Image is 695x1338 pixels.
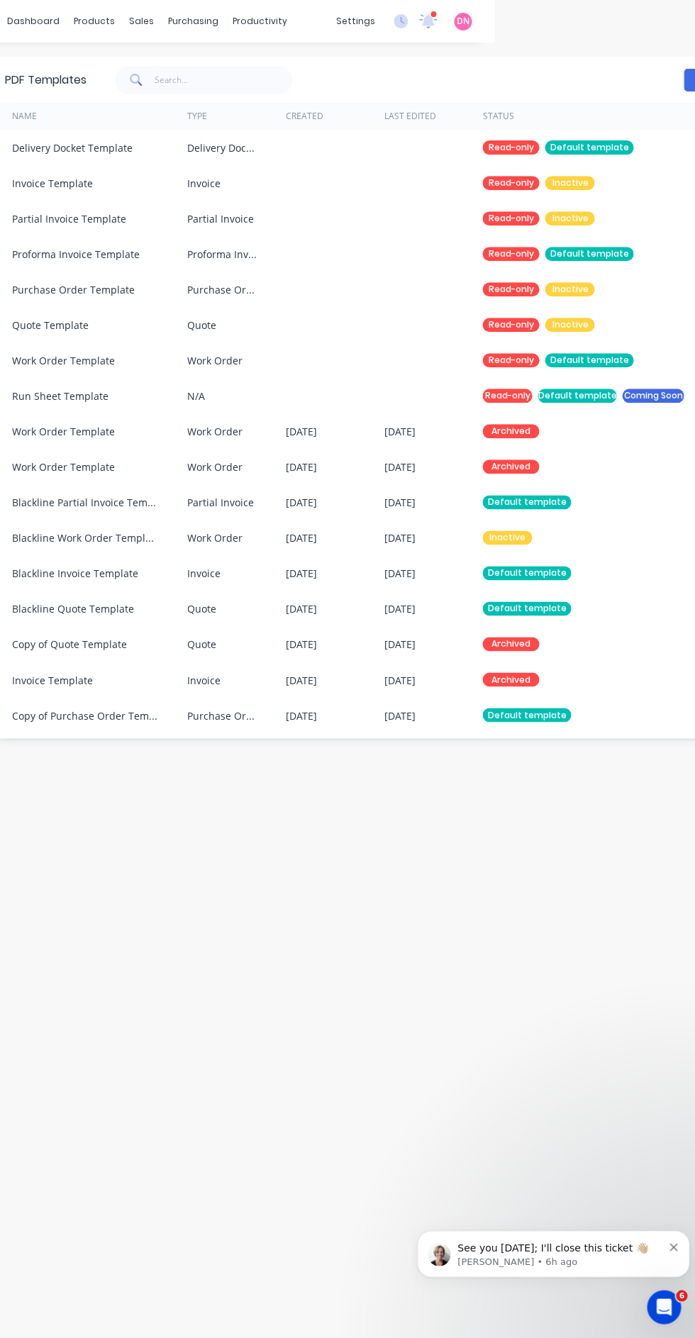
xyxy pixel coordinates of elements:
[187,601,216,616] div: Quote
[12,318,89,333] div: Quote Template
[482,110,513,123] div: Status
[384,708,416,723] div: [DATE]
[286,672,317,687] div: [DATE]
[187,140,257,155] div: Delivery Docket
[187,530,243,545] div: Work Order
[187,110,207,123] div: Type
[482,459,539,474] div: Archived
[12,672,93,687] div: Invoice Template
[187,353,243,368] div: Work Order
[286,637,317,652] div: [DATE]
[286,708,317,723] div: [DATE]
[482,247,539,261] div: Read-only
[187,389,205,403] div: N/A
[384,110,436,123] div: Last Edited
[482,495,571,509] div: Default template
[545,211,594,225] div: Inactive
[187,566,221,581] div: Invoice
[12,459,115,474] div: Work Order Template
[12,140,133,155] div: Delivery Docket Template
[482,566,571,580] div: Default template
[482,637,539,651] div: Archived
[482,389,532,403] div: Read-only
[545,176,594,190] div: Inactive
[384,601,416,616] div: [DATE]
[482,318,539,332] div: Read-only
[482,282,539,296] div: Read-only
[384,566,416,581] div: [DATE]
[676,1290,687,1301] span: 6
[286,530,317,545] div: [DATE]
[286,601,317,616] div: [DATE]
[286,459,317,474] div: [DATE]
[286,566,317,581] div: [DATE]
[286,110,323,123] div: Created
[12,424,115,439] div: Work Order Template
[545,282,594,296] div: Inactive
[187,459,243,474] div: Work Order
[187,282,257,297] div: Purchase Order
[286,424,317,439] div: [DATE]
[12,530,159,545] div: Blackline Work Order Template
[482,140,539,155] div: Read-only
[384,530,416,545] div: [DATE]
[12,566,138,581] div: Blackline Invoice Template
[482,708,571,722] div: Default template
[122,11,161,32] div: sales
[12,176,93,191] div: Invoice Template
[482,601,571,615] div: Default template
[187,672,221,687] div: Invoice
[12,637,127,652] div: Copy of Quote Template
[329,11,382,32] div: settings
[67,11,122,32] div: products
[12,247,140,262] div: Proforma Invoice Template
[187,424,243,439] div: Work Order
[482,211,539,225] div: Read-only
[161,11,226,32] div: purchasing
[384,424,416,439] div: [DATE]
[12,708,159,723] div: Copy of Purchase Order Template
[384,459,416,474] div: [DATE]
[187,708,257,723] div: Purchase Order
[187,495,254,510] div: Partial Invoice
[538,389,616,403] div: Default template
[12,282,135,297] div: Purchase Order Template
[545,353,633,367] div: Default template
[482,176,539,190] div: Read-only
[155,66,293,94] input: Search...
[5,72,87,89] div: PDF Templates
[545,318,594,332] div: Inactive
[187,637,216,652] div: Quote
[622,389,684,403] div: Coming Soon
[482,424,539,438] div: Archived
[12,110,37,123] div: Name
[457,15,469,28] span: DN
[411,1200,695,1300] iframe: Intercom notifications message
[187,176,221,191] div: Invoice
[12,353,115,368] div: Work Order Template
[482,672,539,686] div: Archived
[647,1290,681,1324] iframe: Intercom live chat
[482,353,539,367] div: Read-only
[384,672,416,687] div: [DATE]
[12,211,126,226] div: Partial Invoice Template
[482,530,532,545] div: Inactive
[187,247,257,262] div: Proforma Invoice
[384,637,416,652] div: [DATE]
[12,495,159,510] div: Blackline Partial Invoice Template
[545,247,633,261] div: Default template
[12,389,109,403] div: Run Sheet Template
[545,140,633,155] div: Default template
[384,495,416,510] div: [DATE]
[187,211,254,226] div: Partial Invoice
[12,601,134,616] div: Blackline Quote Template
[286,495,317,510] div: [DATE]
[187,318,216,333] div: Quote
[226,11,294,32] div: productivity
